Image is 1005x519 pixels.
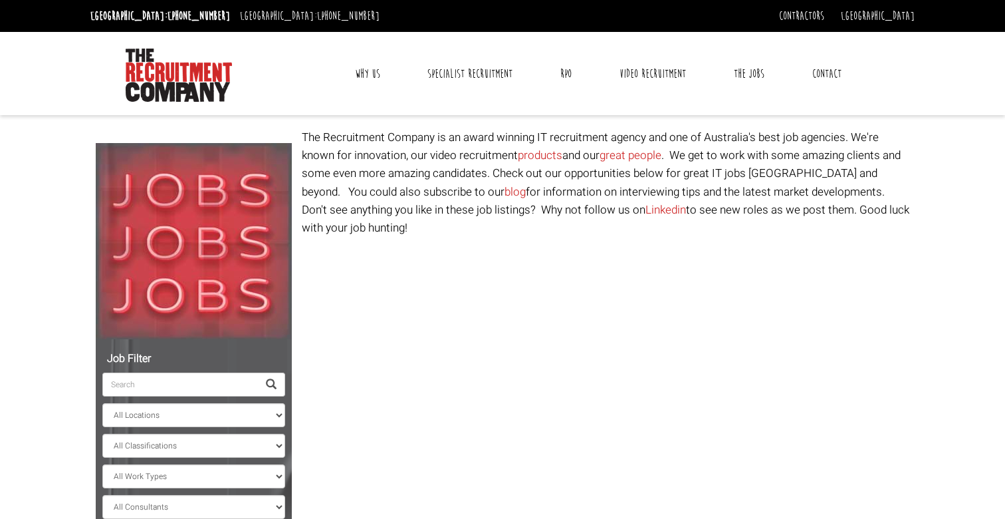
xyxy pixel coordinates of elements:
a: blog [504,184,526,200]
p: The Recruitment Company is an award winning IT recruitment agency and one of Australia's best job... [302,128,910,237]
img: Jobs, Jobs, Jobs [96,143,292,339]
a: Video Recruitment [610,57,696,90]
li: [GEOGRAPHIC_DATA]: [237,5,383,27]
a: Contractors [779,9,824,23]
a: The Jobs [724,57,774,90]
a: [GEOGRAPHIC_DATA] [841,9,915,23]
a: Linkedin [645,202,686,218]
li: [GEOGRAPHIC_DATA]: [87,5,233,27]
img: The Recruitment Company [126,49,232,102]
a: RPO [550,57,582,90]
h5: Job Filter [102,353,285,365]
a: Specialist Recruitment [417,57,522,90]
a: [PHONE_NUMBER] [167,9,230,23]
a: products [518,147,562,164]
a: Contact [802,57,851,90]
a: Why Us [345,57,390,90]
a: [PHONE_NUMBER] [317,9,380,23]
a: great people [600,147,661,164]
input: Search [102,373,258,397]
